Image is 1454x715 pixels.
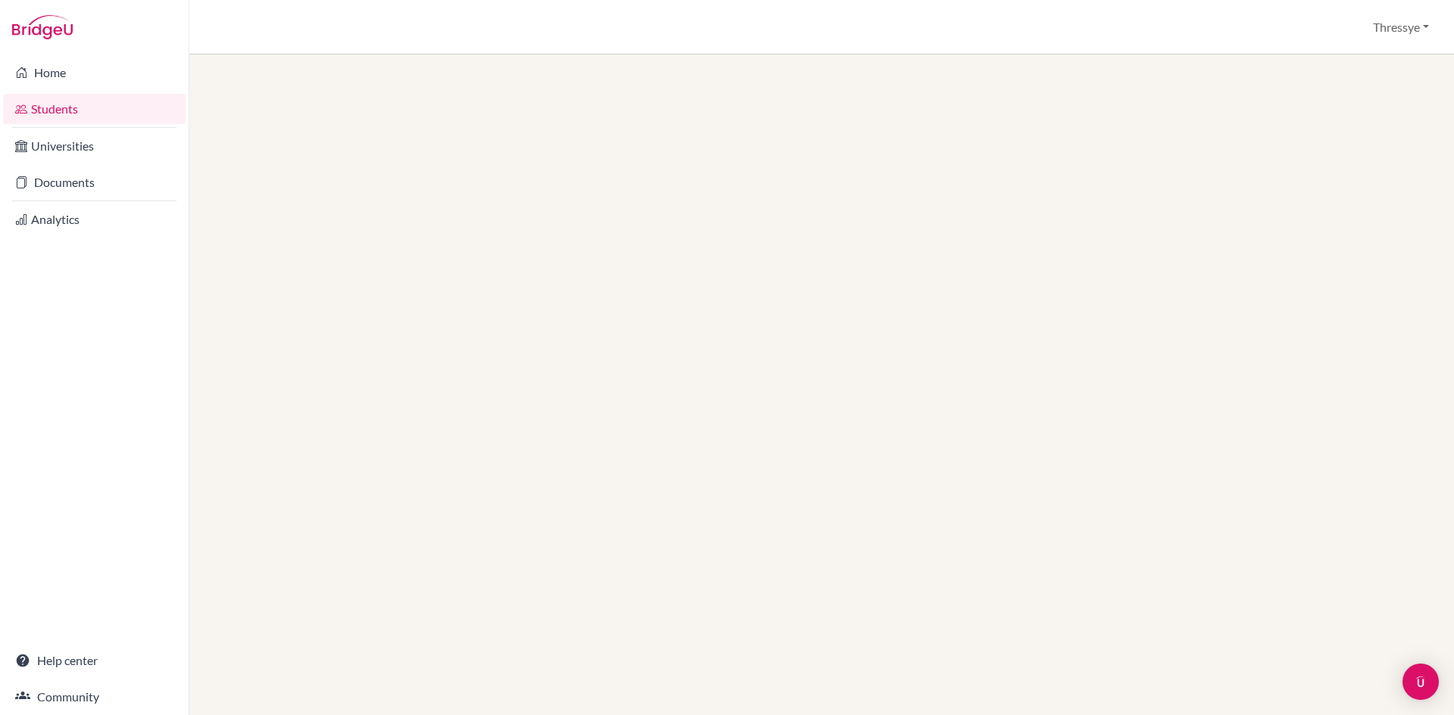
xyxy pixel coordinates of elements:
[1403,664,1439,700] div: Open Intercom Messenger
[3,94,186,124] a: Students
[3,645,186,676] a: Help center
[3,131,186,161] a: Universities
[12,15,73,39] img: Bridge-U
[3,167,186,197] a: Documents
[3,204,186,235] a: Analytics
[1366,13,1436,42] button: Thressye
[3,58,186,88] a: Home
[3,682,186,712] a: Community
